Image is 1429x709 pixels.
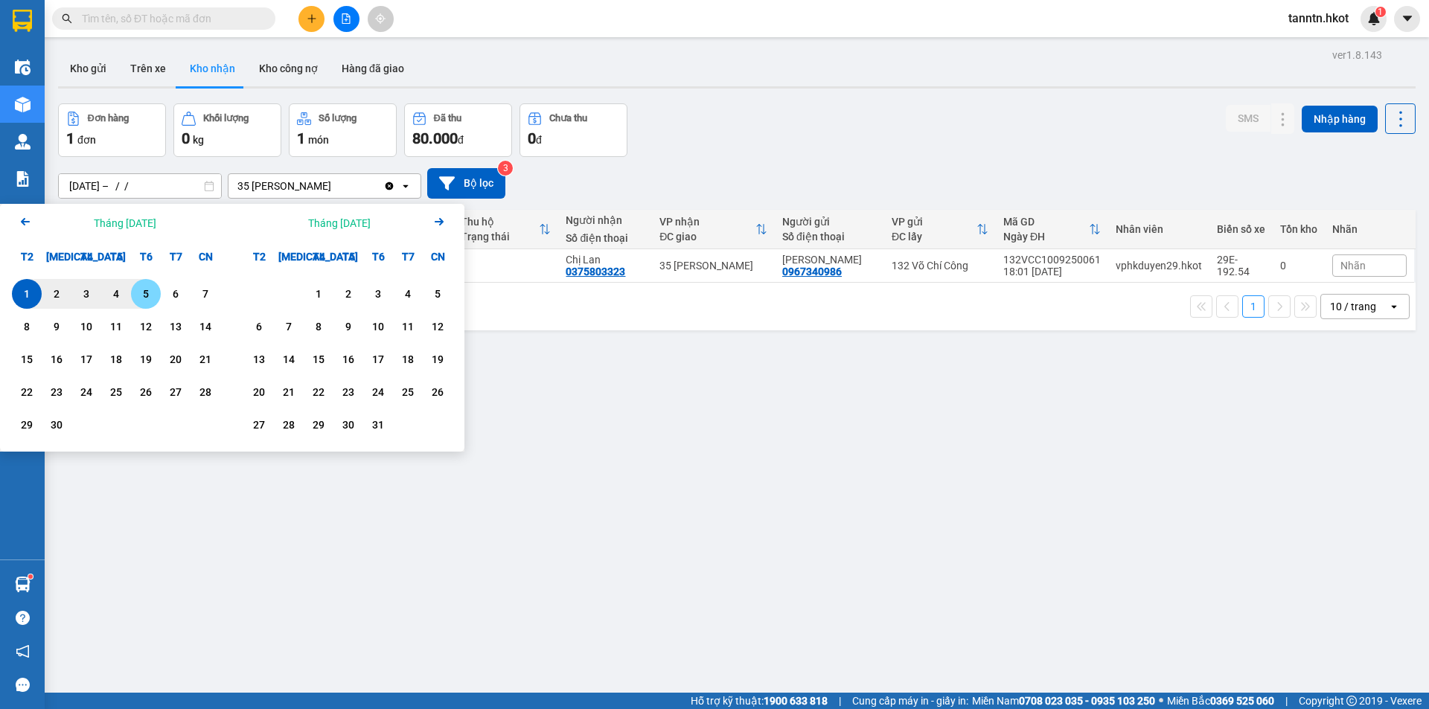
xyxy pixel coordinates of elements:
[368,416,389,434] div: 31
[308,285,329,303] div: 1
[996,210,1108,249] th: Toggle SortBy
[430,213,448,233] button: Next month.
[1276,9,1361,28] span: tanntn.hkot
[1167,693,1274,709] span: Miền Bắc
[58,103,166,157] button: Đơn hàng1đơn
[94,216,156,231] div: Tháng [DATE]
[423,242,453,272] div: CN
[131,377,161,407] div: Choose Thứ Sáu, tháng 09 26 2025. It's available.
[244,242,274,272] div: T2
[106,285,127,303] div: 4
[764,695,828,707] strong: 1900 633 818
[363,377,393,407] div: Choose Thứ Sáu, tháng 10 24 2025. It's available.
[1003,254,1101,266] div: 132VCC1009250061
[393,344,423,374] div: Choose Thứ Bảy, tháng 10 18 2025. It's available.
[430,213,448,231] svg: Arrow Right
[1375,7,1386,17] sup: 1
[274,344,304,374] div: Choose Thứ Ba, tháng 10 14 2025. It's available.
[566,254,645,266] div: Chị Lan
[892,231,976,243] div: ĐC lấy
[101,344,131,374] div: Choose Thứ Năm, tháng 09 18 2025. It's available.
[453,210,558,249] th: Toggle SortBy
[1401,12,1414,25] span: caret-down
[1332,47,1382,63] div: ver 1.8.143
[1226,105,1270,132] button: SMS
[76,383,97,401] div: 24
[427,383,448,401] div: 26
[368,285,389,303] div: 3
[135,285,156,303] div: 5
[42,377,71,407] div: Choose Thứ Ba, tháng 09 23 2025. It's available.
[333,6,359,32] button: file-add
[12,377,42,407] div: Choose Thứ Hai, tháng 09 22 2025. It's available.
[195,318,216,336] div: 14
[195,285,216,303] div: 7
[66,129,74,147] span: 1
[135,350,156,368] div: 19
[308,318,329,336] div: 8
[304,312,333,341] div: Choose Thứ Tư, tháng 10 8 2025. It's available.
[28,574,33,579] sup: 1
[333,312,363,341] div: Choose Thứ Năm, tháng 10 9 2025. It's available.
[498,161,513,176] sup: 3
[191,377,220,407] div: Choose Chủ Nhật, tháng 09 28 2025. It's available.
[1159,698,1163,704] span: ⚪️
[304,344,333,374] div: Choose Thứ Tư, tháng 10 15 2025. It's available.
[58,51,118,86] button: Kho gửi
[892,216,976,228] div: VP gửi
[15,134,31,150] img: warehouse-icon
[173,103,281,157] button: Khối lượng0kg
[461,231,539,243] div: Trạng thái
[165,285,186,303] div: 6
[393,312,423,341] div: Choose Thứ Bảy, tháng 10 11 2025. It's available.
[427,350,448,368] div: 19
[59,174,221,198] input: Select a date range.
[16,383,37,401] div: 22
[427,168,505,199] button: Bộ lọc
[536,134,542,146] span: đ
[520,103,627,157] button: Chưa thu0đ
[46,416,67,434] div: 30
[972,693,1155,709] span: Miền Nam
[62,13,72,24] span: search
[71,279,101,309] div: Choose Thứ Tư, tháng 09 3 2025. It's available.
[101,242,131,272] div: T5
[1003,216,1089,228] div: Mã GD
[566,214,645,226] div: Người nhận
[659,216,755,228] div: VP nhận
[161,312,191,341] div: Choose Thứ Bảy, tháng 09 13 2025. It's available.
[191,279,220,309] div: Choose Chủ Nhật, tháng 09 7 2025. It's available.
[393,377,423,407] div: Choose Thứ Bảy, tháng 10 25 2025. It's available.
[131,242,161,272] div: T6
[412,129,458,147] span: 80.000
[161,344,191,374] div: Choose Thứ Bảy, tháng 09 20 2025. It's available.
[884,210,996,249] th: Toggle SortBy
[1378,7,1383,17] span: 1
[297,129,305,147] span: 1
[244,312,274,341] div: Choose Thứ Hai, tháng 10 6 2025. It's available.
[304,377,333,407] div: Choose Thứ Tư, tháng 10 22 2025. It's available.
[1346,696,1357,706] span: copyright
[191,242,220,272] div: CN
[1388,301,1400,312] svg: open
[839,693,841,709] span: |
[434,113,461,123] div: Đã thu
[16,678,30,692] span: message
[427,285,448,303] div: 5
[101,312,131,341] div: Choose Thứ Năm, tháng 09 11 2025. It's available.
[161,377,191,407] div: Choose Thứ Bảy, tháng 09 27 2025. It's available.
[106,350,127,368] div: 18
[106,383,127,401] div: 25
[333,279,363,309] div: Choose Thứ Năm, tháng 10 2 2025. It's available.
[106,318,127,336] div: 11
[341,13,351,24] span: file-add
[363,279,393,309] div: Choose Thứ Sáu, tháng 10 3 2025. It's available.
[46,383,67,401] div: 23
[308,383,329,401] div: 22
[423,377,453,407] div: Choose Chủ Nhật, tháng 10 26 2025. It's available.
[182,129,190,147] span: 0
[237,179,331,193] div: 35 [PERSON_NAME]
[330,51,416,86] button: Hàng đã giao
[393,242,423,272] div: T7
[16,213,34,233] button: Previous month.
